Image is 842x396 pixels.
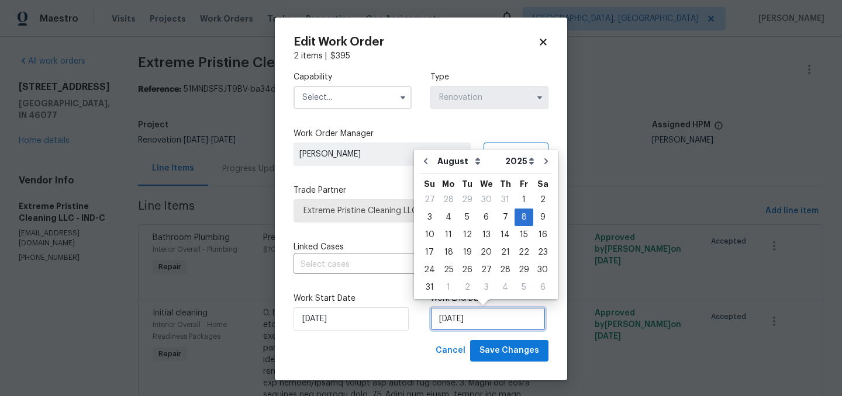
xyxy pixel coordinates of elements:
[533,91,547,105] button: Show options
[442,180,455,188] abbr: Monday
[533,192,552,208] div: 2
[533,191,552,209] div: Sat Aug 02 2025
[496,209,515,226] div: Thu Aug 07 2025
[439,209,458,226] div: Mon Aug 04 2025
[436,343,465,358] span: Cancel
[477,262,496,278] div: 27
[520,180,528,188] abbr: Friday
[515,261,533,279] div: Fri Aug 29 2025
[515,244,533,260] div: 22
[477,244,496,261] div: Wed Aug 20 2025
[496,244,515,260] div: 21
[515,209,533,225] div: 8
[439,279,458,296] div: Mon Sep 01 2025
[330,52,350,60] span: $ 395
[439,244,458,260] div: 18
[420,244,439,261] div: Sun Aug 17 2025
[458,261,477,279] div: Tue Aug 26 2025
[496,227,515,243] div: 14
[294,256,516,274] input: Select cases
[458,244,477,260] div: 19
[533,279,552,296] div: 6
[439,191,458,209] div: Mon Jul 28 2025
[420,226,439,244] div: Sun Aug 10 2025
[515,226,533,244] div: Fri Aug 15 2025
[458,279,477,296] div: 2
[496,279,515,296] div: Thu Sep 04 2025
[477,209,496,225] div: 6
[458,209,477,226] div: Tue Aug 05 2025
[294,36,538,48] h2: Edit Work Order
[515,191,533,209] div: Fri Aug 01 2025
[515,279,533,296] div: 5
[470,340,548,362] button: Save Changes
[477,279,496,296] div: 3
[458,262,477,278] div: 26
[420,209,439,225] div: 3
[420,191,439,209] div: Sun Jul 27 2025
[420,279,439,296] div: 31
[439,192,458,208] div: 28
[294,307,409,331] input: M/D/YYYY
[458,279,477,296] div: Tue Sep 02 2025
[294,50,548,62] div: 2 items |
[515,209,533,226] div: Fri Aug 08 2025
[462,180,472,188] abbr: Tuesday
[417,150,434,173] button: Go to previous month
[439,262,458,278] div: 25
[494,148,522,160] span: Assign
[420,279,439,296] div: Sun Aug 31 2025
[420,209,439,226] div: Sun Aug 03 2025
[477,227,496,243] div: 13
[533,279,552,296] div: Sat Sep 06 2025
[496,261,515,279] div: Thu Aug 28 2025
[496,191,515,209] div: Thu Jul 31 2025
[533,226,552,244] div: Sat Aug 16 2025
[420,244,439,260] div: 17
[515,227,533,243] div: 15
[515,262,533,278] div: 29
[420,261,439,279] div: Sun Aug 24 2025
[458,226,477,244] div: Tue Aug 12 2025
[294,241,344,253] span: Linked Cases
[477,191,496,209] div: Wed Jul 30 2025
[537,150,555,173] button: Go to next month
[420,227,439,243] div: 10
[533,244,552,260] div: 23
[477,244,496,260] div: 20
[430,71,548,83] label: Type
[500,180,511,188] abbr: Thursday
[477,226,496,244] div: Wed Aug 13 2025
[515,279,533,296] div: Fri Sep 05 2025
[496,279,515,296] div: 4
[533,261,552,279] div: Sat Aug 30 2025
[294,71,412,83] label: Capability
[424,180,435,188] abbr: Sunday
[480,180,493,188] abbr: Wednesday
[458,227,477,243] div: 12
[458,244,477,261] div: Tue Aug 19 2025
[533,262,552,278] div: 30
[515,244,533,261] div: Fri Aug 22 2025
[496,192,515,208] div: 31
[515,192,533,208] div: 1
[431,340,470,362] button: Cancel
[477,192,496,208] div: 30
[477,261,496,279] div: Wed Aug 27 2025
[479,343,539,358] span: Save Changes
[458,209,477,225] div: 5
[439,261,458,279] div: Mon Aug 25 2025
[533,209,552,226] div: Sat Aug 09 2025
[439,244,458,261] div: Mon Aug 18 2025
[502,152,537,170] select: Year
[299,148,465,160] span: [PERSON_NAME]
[434,152,502,170] select: Month
[537,180,548,188] abbr: Saturday
[294,86,412,109] input: Select...
[294,185,548,196] label: Trade Partner
[533,227,552,243] div: 16
[439,226,458,244] div: Mon Aug 11 2025
[496,262,515,278] div: 28
[458,192,477,208] div: 29
[496,209,515,225] div: 7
